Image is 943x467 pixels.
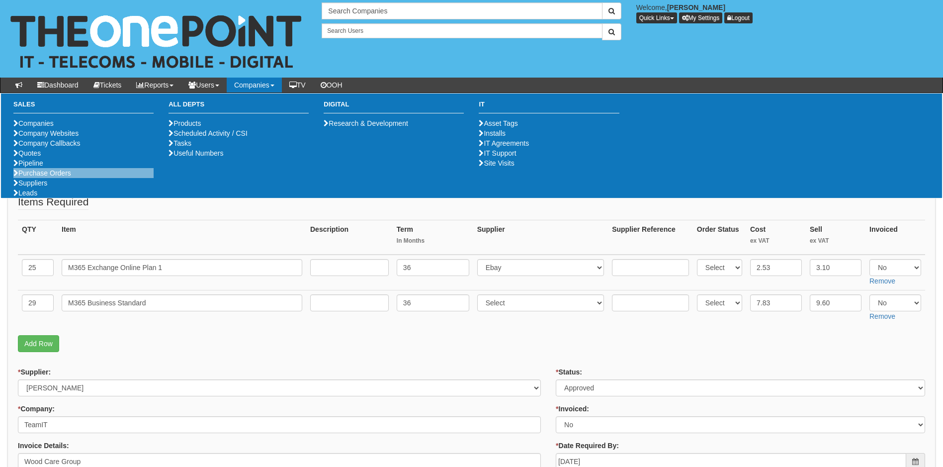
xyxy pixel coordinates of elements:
[18,441,69,451] label: Invoice Details:
[479,159,514,167] a: Site Visits
[556,404,589,414] label: Invoiced:
[393,220,473,255] th: Term
[479,139,529,147] a: IT Agreements
[18,220,58,255] th: QTY
[750,237,802,245] small: ex VAT
[667,3,725,11] b: [PERSON_NAME]
[636,12,677,23] button: Quick Links
[181,78,227,93] a: Users
[169,119,201,127] a: Products
[58,220,306,255] th: Item
[18,194,88,210] legend: Items Required
[13,189,37,197] a: Leads
[746,220,806,255] th: Cost
[13,169,71,177] a: Purchase Orders
[693,220,746,255] th: Order Status
[322,2,602,19] input: Search Companies
[324,119,408,127] a: Research & Development
[806,220,865,255] th: Sell
[556,441,619,451] label: Date Required By:
[324,101,464,113] h3: Digital
[13,179,47,187] a: Suppliers
[13,139,81,147] a: Company Callbacks
[13,119,54,127] a: Companies
[13,129,79,137] a: Company Websites
[306,220,393,255] th: Description
[13,101,154,113] h3: Sales
[608,220,693,255] th: Supplier Reference
[169,149,223,157] a: Useful Numbers
[169,139,191,147] a: Tasks
[322,23,602,38] input: Search Users
[479,101,619,113] h3: IT
[479,129,506,137] a: Installs
[129,78,181,93] a: Reports
[629,2,943,23] div: Welcome,
[13,149,41,157] a: Quotes
[479,149,516,157] a: IT Support
[810,237,861,245] small: ex VAT
[869,277,895,285] a: Remove
[169,129,248,137] a: Scheduled Activity / CSI
[724,12,753,23] a: Logout
[18,335,59,352] a: Add Row
[473,220,608,255] th: Supplier
[13,159,43,167] a: Pipeline
[86,78,129,93] a: Tickets
[227,78,282,93] a: Companies
[30,78,86,93] a: Dashboard
[397,237,469,245] small: In Months
[556,367,582,377] label: Status:
[869,312,895,320] a: Remove
[313,78,350,93] a: OOH
[865,220,925,255] th: Invoiced
[18,404,55,414] label: Company:
[479,119,517,127] a: Asset Tags
[18,367,51,377] label: Supplier:
[679,12,723,23] a: My Settings
[282,78,313,93] a: TV
[169,101,309,113] h3: All Depts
